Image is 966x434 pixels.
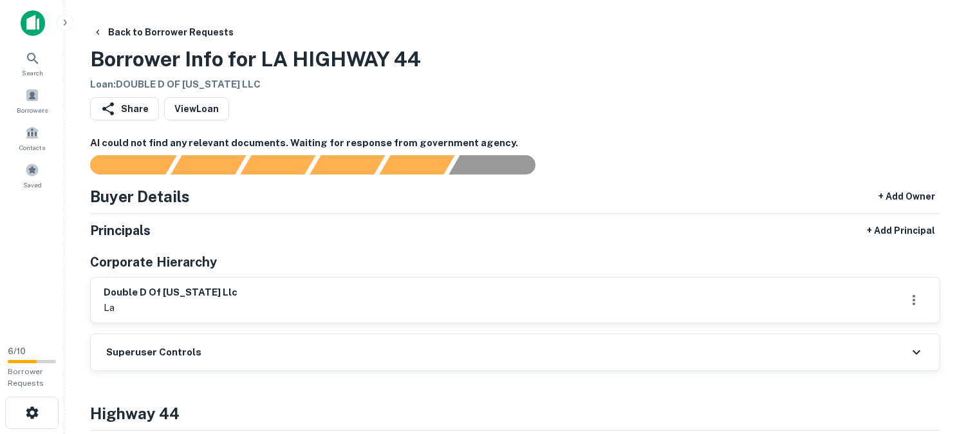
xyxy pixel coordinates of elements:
div: Sending borrower request to AI... [75,155,171,175]
iframe: Chat Widget [902,331,966,393]
h6: AI could not find any relevant documents. Waiting for response from government agency. [90,136,940,151]
a: Search [4,46,60,80]
h5: Principals [90,221,151,240]
h5: Corporate Hierarchy [90,252,217,272]
div: Principals found, AI now looking for contact information... [310,155,385,175]
button: Back to Borrower Requests [88,21,239,44]
span: Borrower Requests [8,367,44,388]
h4: highway 44 [90,402,940,425]
h4: Buyer Details [90,185,190,208]
div: Principals found, still searching for contact information. This may take time... [379,155,454,175]
span: 6 / 10 [8,346,26,356]
div: AI fulfillment process complete. [449,155,551,175]
a: Contacts [4,120,60,155]
a: Saved [4,158,60,193]
h6: Superuser Controls [106,345,201,360]
button: + Add Principal [862,219,940,242]
div: Your request is received and processing... [171,155,246,175]
span: Borrowers [17,105,48,115]
div: Documents found, AI parsing details... [240,155,315,175]
button: + Add Owner [873,185,940,208]
h3: Borrower Info for LA HIGHWAY 44 [90,44,421,75]
a: ViewLoan [164,97,229,120]
a: Borrowers [4,83,60,118]
h6: double d of [US_STATE] llc [104,285,237,300]
button: Share [90,97,159,120]
img: capitalize-icon.png [21,10,45,36]
span: Contacts [19,142,45,153]
span: Search [22,68,43,78]
span: Saved [23,180,42,190]
h6: Loan : DOUBLE D OF [US_STATE] LLC [90,77,421,92]
p: la [104,300,237,316]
